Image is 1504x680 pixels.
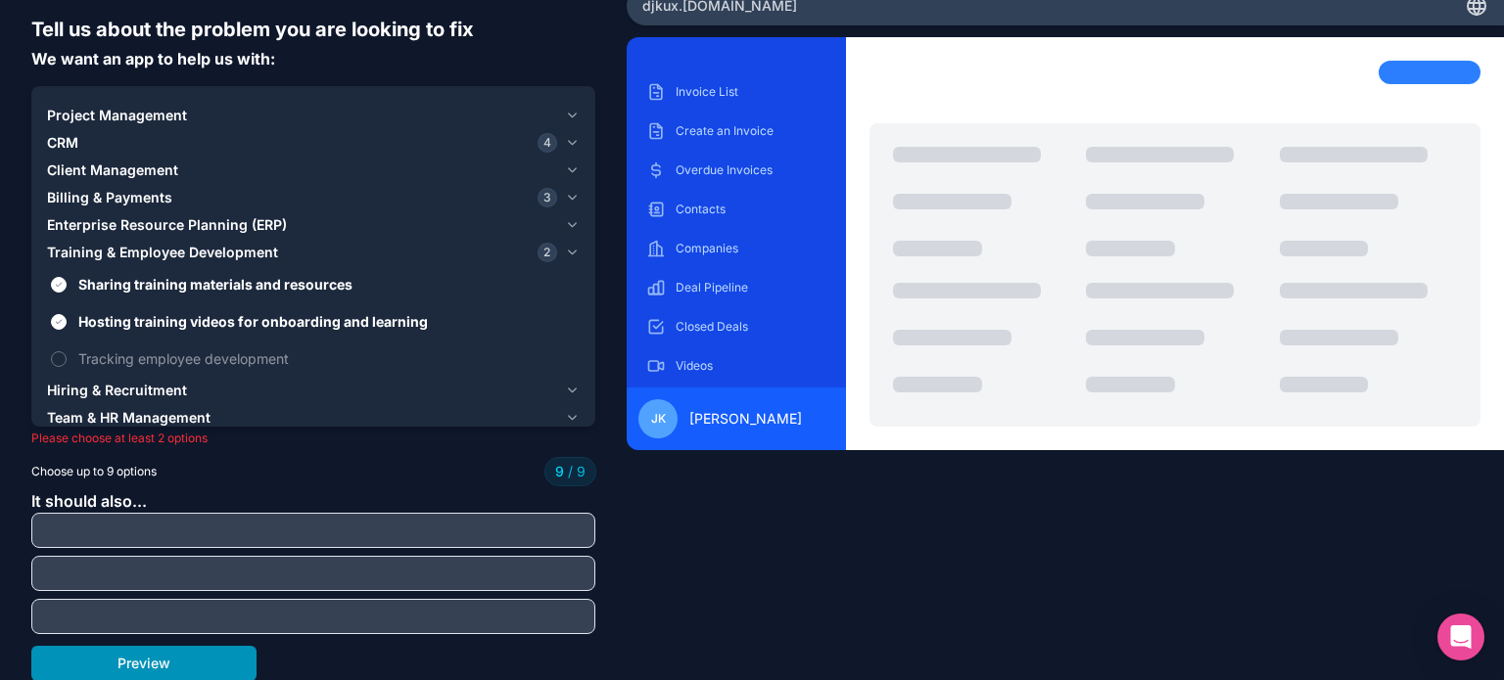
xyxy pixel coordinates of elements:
[51,314,67,330] button: Hosting training videos for onboarding and learning
[31,491,147,511] span: It should also...
[676,202,826,217] p: Contacts
[676,162,826,178] p: Overdue Invoices
[78,274,576,295] span: Sharing training materials and resources
[676,123,826,139] p: Create an Invoice
[1437,613,1484,660] div: Open Intercom Messenger
[47,184,580,211] button: Billing & Payments3
[31,16,595,43] h6: Tell us about the problem you are looking to fix
[47,266,580,377] div: Training & Employee Development2
[538,243,557,262] span: 2
[538,188,557,207] span: 3
[47,160,178,180] span: Client Management
[564,462,586,481] span: 9
[31,463,157,480] span: Choose up to 9 options
[538,133,557,153] span: 4
[47,377,580,404] button: Hiring & Recruitment
[651,411,666,427] span: JK
[47,381,187,400] span: Hiring & Recruitment
[47,404,580,431] button: Team & HR Management
[78,311,576,332] span: Hosting training videos for onboarding and learning
[676,241,826,256] p: Companies
[47,243,278,262] span: Training & Employee Development
[676,280,826,295] p: Deal Pipeline
[31,49,275,68] span: We want an app to help us with:
[47,102,580,129] button: Project Management
[47,133,78,153] span: CRM
[51,277,67,293] button: Sharing training materials and resources
[47,129,580,157] button: CRM4
[676,84,826,100] p: Invoice List
[47,215,287,235] span: Enterprise Resource Planning (ERP)
[568,463,573,479] span: /
[47,408,211,428] span: Team & HR Management
[47,239,580,266] button: Training & Employee Development2
[642,76,830,372] div: scrollable content
[47,211,580,239] button: Enterprise Resource Planning (ERP)
[78,348,576,369] span: Tracking employee development
[51,351,67,367] button: Tracking employee development
[689,409,802,429] span: [PERSON_NAME]
[555,462,564,481] span: 9
[47,188,172,207] span: Billing & Payments
[47,157,580,184] button: Client Management
[31,431,595,446] p: Please choose at least 2 options
[47,106,187,125] span: Project Management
